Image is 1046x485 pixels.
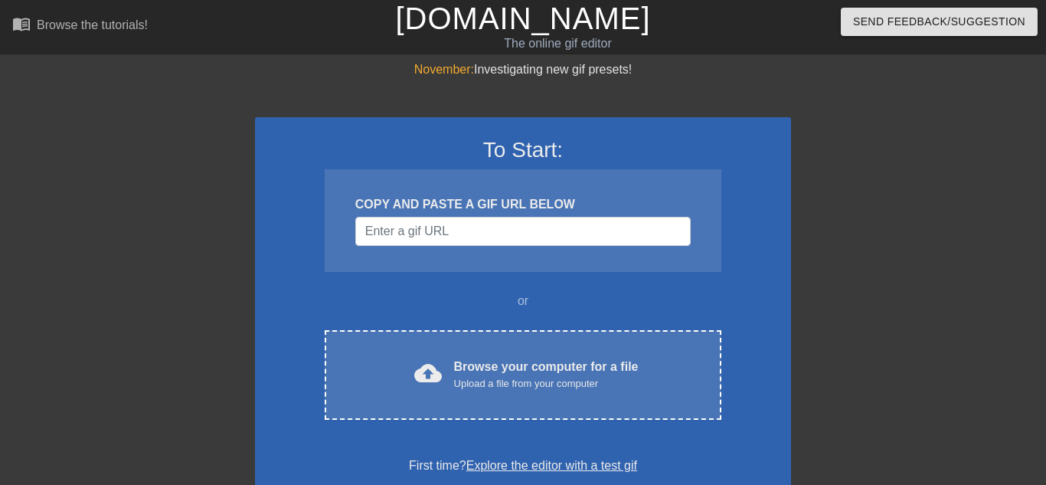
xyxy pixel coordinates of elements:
[841,8,1038,36] button: Send Feedback/Suggestion
[355,195,691,214] div: COPY AND PASTE A GIF URL BELOW
[414,359,442,387] span: cloud_upload
[454,358,639,392] div: Browse your computer for a file
[853,12,1025,31] span: Send Feedback/Suggestion
[414,63,474,76] span: November:
[275,457,771,475] div: First time?
[355,217,691,246] input: Username
[275,137,771,163] h3: To Start:
[37,18,148,31] div: Browse the tutorials!
[255,61,791,79] div: Investigating new gif presets!
[295,292,751,310] div: or
[12,15,148,38] a: Browse the tutorials!
[395,2,650,35] a: [DOMAIN_NAME]
[466,459,637,472] a: Explore the editor with a test gif
[454,376,639,392] div: Upload a file from your computer
[356,34,759,53] div: The online gif editor
[12,15,31,33] span: menu_book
